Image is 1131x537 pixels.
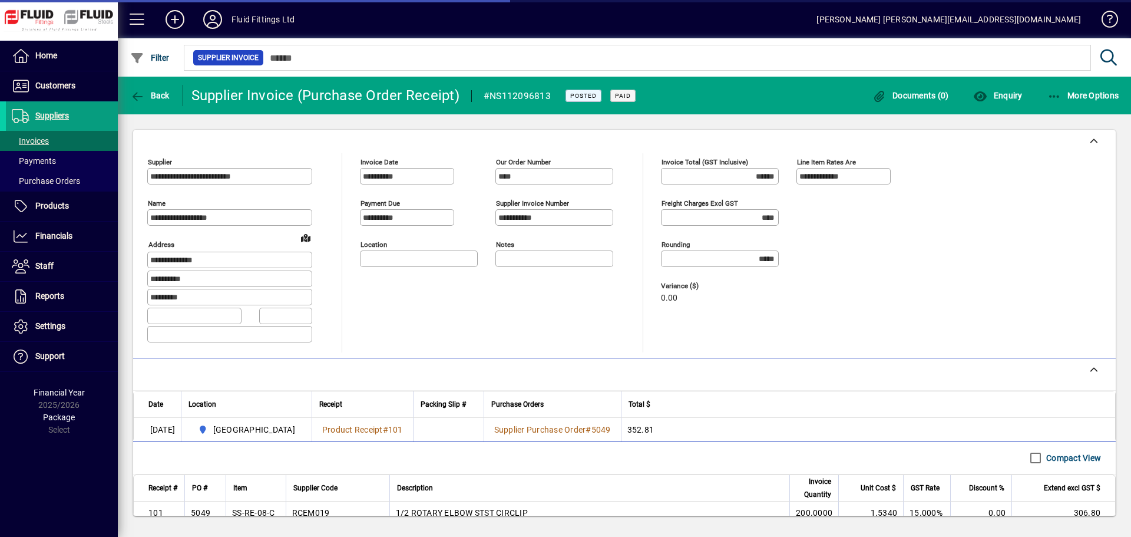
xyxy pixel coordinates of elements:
span: Supplier Invoice [198,52,259,64]
mat-label: Freight charges excl GST [662,199,738,207]
span: Filter [130,53,170,62]
span: Customers [35,81,75,90]
div: SS-RE-08-C [232,507,275,519]
a: Products [6,192,118,221]
td: 352.81 [621,418,1116,442]
span: Financial Year [34,388,85,397]
span: Support [35,351,65,361]
span: Documents (0) [872,91,949,100]
a: Support [6,342,118,371]
a: Reports [6,282,118,311]
td: 200.0000 [789,502,838,525]
span: Packing Slip # [421,398,466,411]
a: Purchase Orders [6,171,118,191]
div: [PERSON_NAME] [PERSON_NAME][EMAIL_ADDRESS][DOMAIN_NAME] [816,10,1081,29]
span: Receipt # [148,482,177,495]
mat-label: Invoice date [361,158,398,166]
span: Supplier Purchase Order [494,425,586,434]
mat-label: Our order number [496,158,551,166]
a: Invoices [6,131,118,151]
mat-label: Payment due [361,199,400,207]
td: 5049 [184,502,226,525]
mat-label: Name [148,199,166,207]
span: [DATE] [150,424,176,436]
span: GST Rate [911,482,940,495]
span: Staff [35,261,54,271]
div: Fluid Fittings Ltd [232,10,295,29]
span: 101 [388,425,403,434]
span: Date [148,398,163,411]
span: Discount % [969,482,1004,495]
button: Documents (0) [869,85,952,106]
div: Date [148,398,174,411]
span: [GEOGRAPHIC_DATA] [213,424,295,436]
span: Product Receipt [322,425,383,434]
span: Variance ($) [661,282,732,290]
td: 15.000% [903,502,950,525]
span: Suppliers [35,111,69,120]
a: Knowledge Base [1093,2,1116,41]
mat-label: Line item rates are [797,158,856,166]
button: Back [127,85,173,106]
span: Enquiry [973,91,1022,100]
div: Receipt [319,398,406,411]
button: Enquiry [970,85,1025,106]
span: Reports [35,291,64,301]
span: Supplier Code [293,482,338,495]
mat-label: Location [361,241,387,249]
span: Products [35,201,69,210]
button: More Options [1044,85,1122,106]
span: Purchase Orders [12,176,80,186]
a: Customers [6,71,118,101]
app-page-header-button: Back [118,85,183,106]
span: 0.00 [661,294,677,303]
a: Home [6,41,118,71]
mat-label: Supplier invoice number [496,199,569,207]
td: 306.80 [1011,502,1115,525]
mat-label: Supplier [148,158,172,166]
span: Description [397,482,433,495]
span: # [586,425,591,434]
span: Payments [12,156,56,166]
span: Total $ [629,398,650,411]
span: Location [188,398,216,411]
mat-label: Rounding [662,241,690,249]
span: Posted [570,92,597,100]
a: Financials [6,222,118,251]
span: Item [233,482,247,495]
div: Total $ [629,398,1101,411]
span: Unit Cost $ [861,482,896,495]
span: Paid [615,92,631,100]
span: PO # [192,482,207,495]
a: Supplier Purchase Order#5049 [490,423,615,436]
span: Receipt [319,398,342,411]
span: Package [43,413,75,422]
label: Compact View [1044,452,1101,464]
button: Filter [127,47,173,68]
span: More Options [1047,91,1119,100]
span: Back [130,91,170,100]
span: Home [35,51,57,60]
span: # [383,425,388,434]
a: Staff [6,252,118,281]
span: 5049 [591,425,611,434]
span: Purchase Orders [491,398,544,411]
a: Settings [6,312,118,341]
div: Packing Slip # [421,398,477,411]
mat-label: Notes [496,241,514,249]
span: Settings [35,321,65,331]
td: 1/2 ROTARY ELBOW STST CIRCLIP [389,502,790,525]
a: Product Receipt#101 [318,423,407,436]
td: 101 [134,502,184,525]
td: 1.5340 [838,502,903,525]
span: Extend excl GST $ [1044,482,1100,495]
td: RCEM019 [286,502,389,525]
div: Supplier Invoice (Purchase Order Receipt) [191,86,459,105]
mat-label: Invoice Total (GST inclusive) [662,158,748,166]
span: Invoices [12,136,49,146]
div: #NS112096813 [484,87,551,106]
span: Invoice Quantity [797,475,831,501]
a: Payments [6,151,118,171]
button: Add [156,9,194,30]
span: Financials [35,231,72,241]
